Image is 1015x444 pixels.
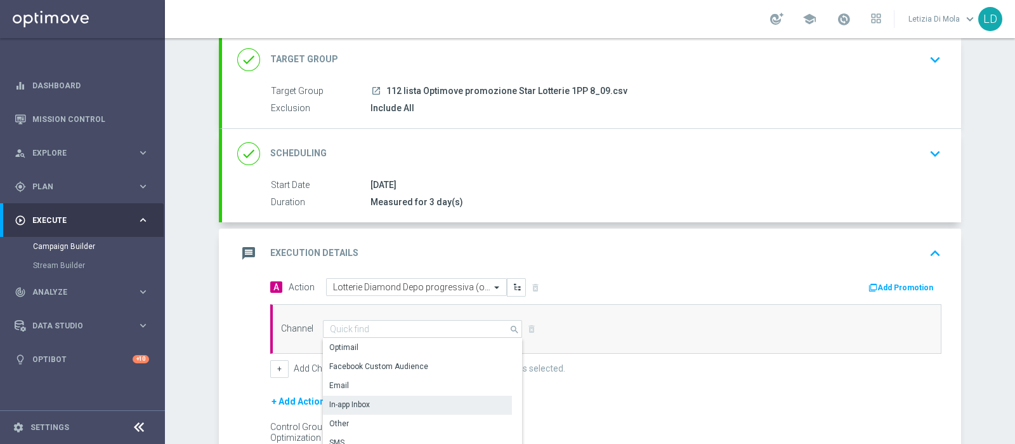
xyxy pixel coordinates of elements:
[237,242,260,265] i: message
[924,241,946,266] button: keyboard_arrow_up
[32,183,137,191] span: Plan
[289,282,315,293] label: Action
[15,342,149,376] div: Optibot
[137,320,149,332] i: keyboard_arrow_right
[326,278,507,296] ng-select: Lotterie Diamond Depo progressiva (ogni 100€ giocati 10€ bonus) 3gg
[32,149,137,157] span: Explore
[270,422,377,443] div: Control Group Optimization
[15,354,26,365] i: lightbulb
[237,48,260,71] i: done
[33,237,164,256] div: Campaign Builder
[323,396,512,415] div: Press SPACE to select this row.
[15,286,26,298] i: track_changes
[14,354,150,365] button: lightbulb Optibot +10
[978,7,1002,31] div: LD
[371,86,381,96] i: launch
[270,147,327,159] h2: Scheduling
[370,196,936,208] div: Measured for 3 day(s)
[14,81,150,91] button: equalizer Dashboard
[14,182,150,192] button: gps_fixed Plan keyboard_arrow_right
[867,281,938,295] button: Add Promotion
[133,355,149,363] div: +10
[15,147,26,159] i: person_search
[323,377,512,396] div: Press SPACE to select this row.
[137,147,149,159] i: keyboard_arrow_right
[370,178,936,191] div: [DATE]
[15,69,149,102] div: Dashboard
[32,342,133,376] a: Optibot
[15,147,137,159] div: Explore
[15,215,26,226] i: play_circle_outline
[32,322,137,330] span: Data Studio
[33,256,164,275] div: Stream Builder
[15,80,26,91] i: equalizer
[329,399,370,410] div: In-app Inbox
[33,241,132,252] a: Campaign Builder
[237,48,946,72] div: done Target Group keyboard_arrow_down
[963,12,977,26] span: keyboard_arrow_down
[14,321,150,331] button: Data Studio keyboard_arrow_right
[926,244,945,263] i: keyboard_arrow_up
[14,148,150,158] button: person_search Explore keyboard_arrow_right
[323,358,512,377] div: Press SPACE to select this row.
[30,424,69,431] a: Settings
[32,288,137,296] span: Analyze
[926,144,945,163] i: keyboard_arrow_down
[509,321,521,335] i: search
[270,360,289,378] button: +
[323,339,512,358] div: Press SPACE to select this row.
[924,142,946,166] button: keyboard_arrow_down
[137,214,149,226] i: keyboard_arrow_right
[32,69,149,102] a: Dashboard
[281,323,313,334] label: Channel
[329,418,349,429] div: Other
[270,247,358,259] h2: Execution Details
[15,102,149,136] div: Mission Control
[926,50,945,69] i: keyboard_arrow_down
[15,181,137,192] div: Plan
[329,342,358,353] div: Optimail
[370,102,936,114] div: Include All
[270,53,338,65] h2: Target Group
[270,281,282,293] span: A
[14,215,150,225] button: play_circle_outline Execute keyboard_arrow_right
[271,197,370,208] label: Duration
[271,180,370,191] label: Start Date
[14,114,150,124] button: Mission Control
[924,48,946,72] button: keyboard_arrow_down
[323,320,522,338] input: Quick find
[329,380,349,391] div: Email
[270,394,326,410] button: + Add Action
[33,260,132,271] a: Stream Builder
[271,103,370,114] label: Exclusion
[237,142,946,166] div: done Scheduling keyboard_arrow_down
[802,12,816,26] span: school
[237,142,260,165] i: done
[32,217,137,224] span: Execute
[386,86,627,97] span: 112 lista Optimove promozione Star Lotterie 1PP 8_09.csv
[32,102,149,136] a: Mission Control
[13,422,24,433] i: settings
[137,180,149,192] i: keyboard_arrow_right
[237,241,946,266] div: message Execution Details keyboard_arrow_up
[294,363,344,374] label: Add Channel
[15,181,26,192] i: gps_fixed
[323,415,512,434] div: Press SPACE to select this row.
[15,286,137,298] div: Analyze
[907,10,978,29] a: Letizia Di Molakeyboard_arrow_down
[271,86,370,97] label: Target Group
[15,215,137,226] div: Execute
[329,361,428,372] div: Facebook Custom Audience
[14,287,150,297] button: track_changes Analyze keyboard_arrow_right
[137,286,149,298] i: keyboard_arrow_right
[15,320,137,332] div: Data Studio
